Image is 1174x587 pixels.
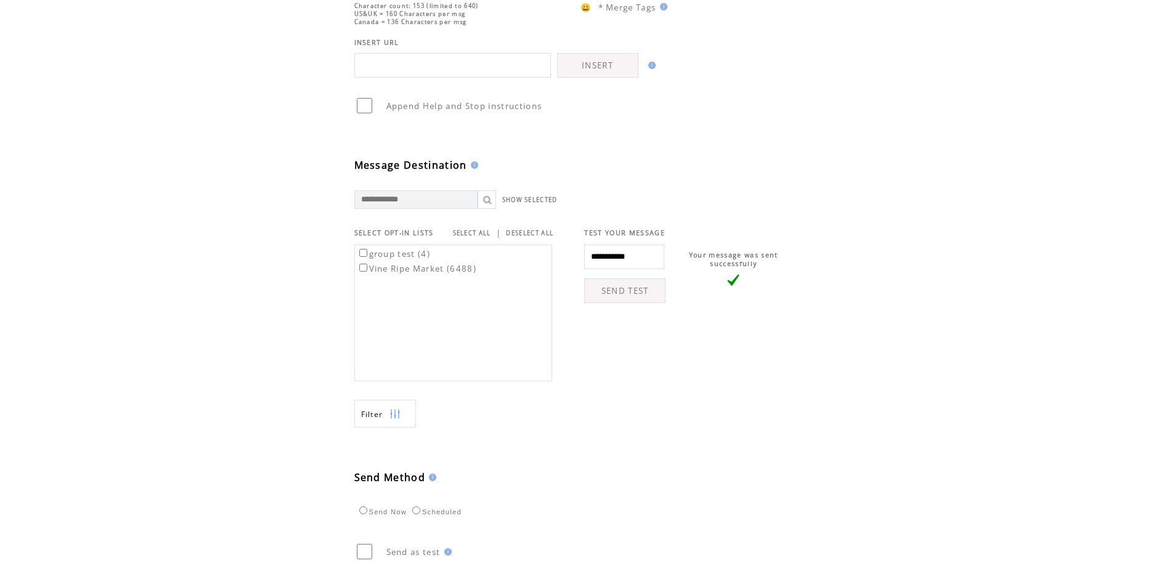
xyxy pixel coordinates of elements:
span: Send as test [386,546,441,557]
span: Append Help and Stop instructions [386,100,542,111]
a: SEND TEST [584,278,666,303]
a: INSERT [557,53,638,78]
a: SHOW SELECTED [502,196,558,204]
img: vLarge.png [727,274,740,286]
span: Canada = 136 Characters per msg [354,18,467,26]
input: Scheduled [412,506,420,514]
span: SELECT OPT-IN LISTS [354,229,434,237]
a: DESELECT ALL [506,229,553,237]
span: Show filters [361,409,383,419]
label: Send Now [356,508,407,516]
span: INSERT URL [354,38,399,47]
span: TEST YOUR MESSAGE [584,229,665,237]
label: group test (4) [357,248,431,259]
span: Message Destination [354,158,467,172]
input: Vine Ripe Market (6488) [359,264,367,272]
span: Character count: 153 (limited to 640) [354,2,479,10]
span: 😀 [581,2,592,13]
a: Filter [354,400,416,427]
img: help.gif [656,3,667,10]
span: | [496,227,501,238]
a: SELECT ALL [453,229,491,237]
span: US&UK = 160 Characters per msg [354,10,466,18]
span: Send Method [354,471,426,484]
img: help.gif [425,474,436,481]
img: help.gif [467,161,478,169]
img: filters.png [389,400,401,428]
img: help.gif [441,548,452,556]
input: Send Now [359,506,367,514]
label: Vine Ripe Market (6488) [357,263,477,274]
img: help.gif [645,62,656,69]
span: Your message was sent successfully [689,251,778,268]
input: group test (4) [359,249,367,257]
span: * Merge Tags [598,2,656,13]
label: Scheduled [409,508,462,516]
